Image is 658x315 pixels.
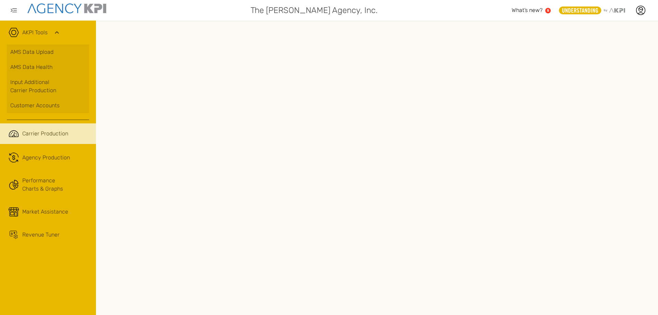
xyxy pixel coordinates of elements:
a: 5 [545,8,551,13]
div: Market Assistance [22,208,68,216]
a: Input AdditionalCarrier Production [7,75,89,98]
a: AMS Data Upload [7,45,89,60]
a: AKPI Tools [22,28,48,37]
span: Carrier Production [22,130,68,138]
span: Agency Production [22,154,70,162]
img: agencykpi-logo-550x69-2d9e3fa8.png [27,3,106,13]
span: What’s new? [512,7,543,13]
a: Customer Accounts [7,98,89,113]
span: The [PERSON_NAME] Agency, Inc. [251,4,378,16]
span: AMS Data Health [10,63,52,71]
div: Revenue Tuner [22,231,60,239]
a: AMS Data Health [7,60,89,75]
text: 5 [547,9,549,12]
div: Customer Accounts [10,101,86,110]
